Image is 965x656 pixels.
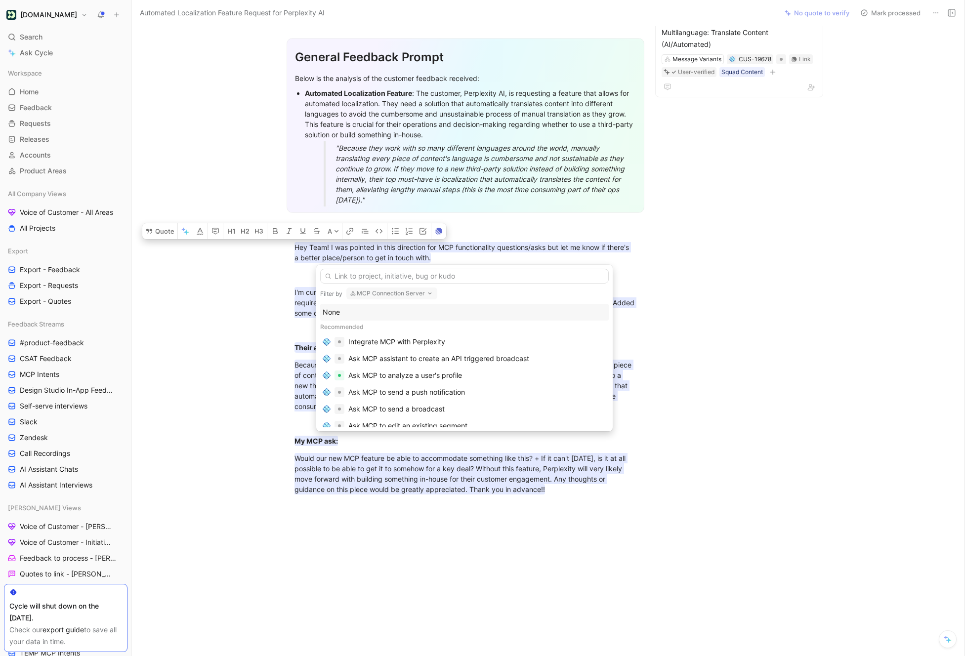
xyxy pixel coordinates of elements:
div: Ask MCP to send a broadcast [348,403,445,415]
img: 💠 [323,371,331,379]
div: Recommended [320,321,609,333]
div: None [323,306,606,318]
div: Ask MCP to analyze a user's profile [348,369,462,381]
button: MCP Connection Server [346,287,437,299]
img: 💠 [323,355,331,363]
div: Ask MCP to send a push notification [348,386,465,398]
img: 💠 [323,405,331,413]
img: 💠 [323,422,331,430]
img: 💠 [323,338,331,346]
div: Ask MCP to edit an existing segment [348,420,467,432]
div: Integrate MCP with Perplexity [348,336,445,348]
div: Filter by [320,290,342,298]
input: Link to project, initiative, bug or kudo [320,269,609,284]
div: Ask MCP assistant to create an API triggered broadcast [348,353,529,365]
img: 💠 [323,388,331,396]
